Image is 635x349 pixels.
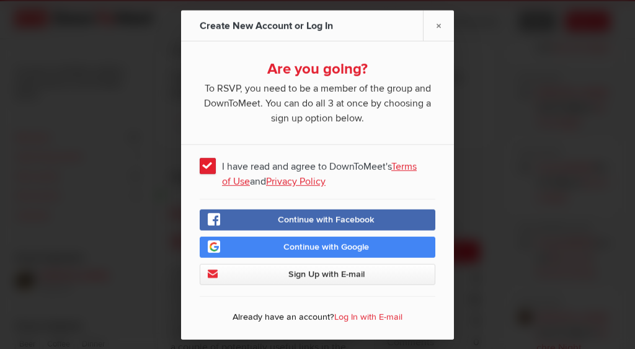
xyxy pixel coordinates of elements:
[200,236,435,257] a: Continue with Google
[200,209,435,230] a: Continue with Facebook
[334,311,402,322] a: Log In with E-mail
[200,60,435,78] div: Are you going?
[200,10,336,41] div: Create New Account or Log In
[266,175,326,187] a: Privacy Policy
[288,268,365,279] span: Sign Up with E-mail
[423,10,454,40] a: ×
[200,263,435,285] a: Sign Up with E-mail
[283,241,369,252] span: Continue with Google
[222,160,417,187] a: Terms of Use
[278,214,375,224] span: Continue with Facebook
[200,78,435,125] span: To RSVP, you need to be a member of the group and DownToMeet. You can do all 3 at once by choosin...
[200,307,435,330] p: Already have an account?
[200,154,435,176] span: I have read and agree to DownToMeet's and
